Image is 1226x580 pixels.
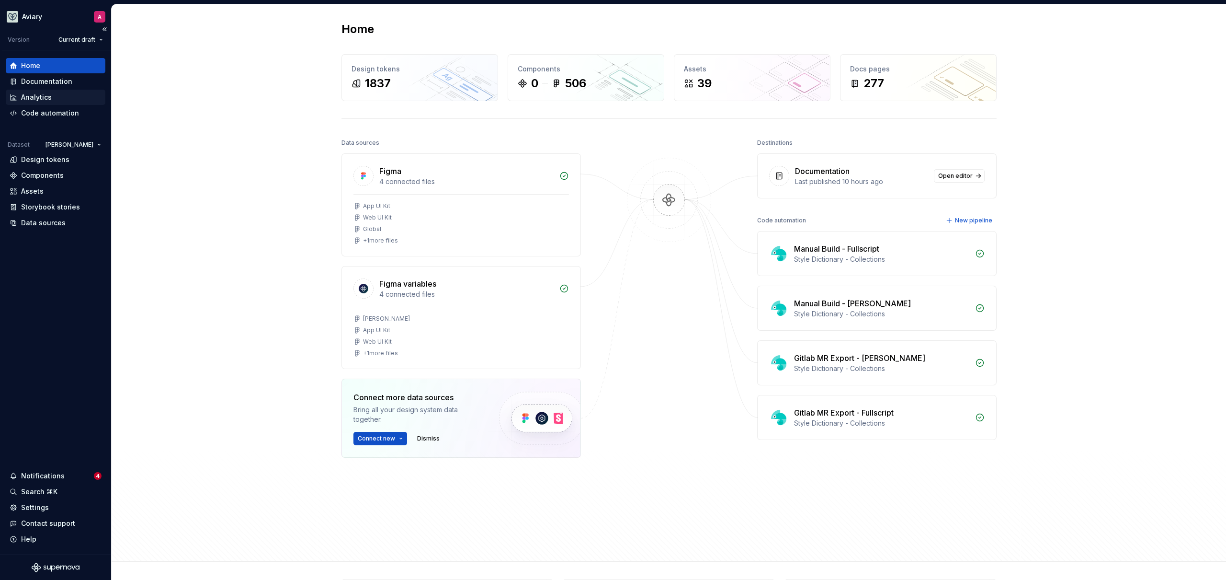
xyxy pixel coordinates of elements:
svg: Supernova Logo [32,563,79,572]
div: Last published 10 hours ago [795,177,928,186]
div: Style Dictionary - Collections [794,364,969,373]
button: Help [6,532,105,547]
div: 0 [531,76,538,91]
button: New pipeline [943,214,997,227]
div: Contact support [21,519,75,528]
div: Figma variables [379,278,436,290]
button: Current draft [54,33,107,46]
div: 277 [863,76,884,91]
button: Connect new [353,432,407,445]
button: Search ⌘K [6,484,105,499]
a: Analytics [6,90,105,105]
a: Components0506 [508,54,664,101]
div: Style Dictionary - Collections [794,309,969,319]
div: + 1 more files [363,237,398,244]
span: Open editor [938,172,973,180]
button: [PERSON_NAME] [41,138,105,151]
a: Open editor [934,169,985,183]
a: Home [6,58,105,73]
div: Figma [379,165,401,177]
div: Components [518,64,654,74]
a: Data sources [6,215,105,231]
div: Destinations [757,136,793,150]
a: Docs pages277 [840,54,997,101]
span: Connect new [358,435,395,442]
div: A [98,13,102,21]
img: 256e2c79-9abd-4d59-8978-03feab5a3943.png [7,11,18,23]
div: Search ⌘K [21,487,57,497]
a: Code automation [6,105,105,121]
a: Documentation [6,74,105,89]
div: Assets [21,186,44,196]
div: Manual Build - Fullscript [794,243,879,255]
div: Code automation [21,108,79,118]
span: 4 [94,472,102,480]
div: 4 connected files [379,290,554,299]
div: Storybook stories [21,202,80,212]
button: Collapse sidebar [98,23,111,36]
div: Settings [21,503,49,512]
a: Design tokens [6,152,105,167]
div: Design tokens [21,155,69,164]
a: Settings [6,500,105,515]
h2: Home [341,22,374,37]
div: Data sources [341,136,379,150]
a: Components [6,168,105,183]
div: Code automation [757,214,806,227]
div: Manual Build - [PERSON_NAME] [794,298,911,309]
div: Documentation [21,77,72,86]
a: Design tokens1837 [341,54,498,101]
div: Data sources [21,218,66,228]
div: Web UI Kit [363,338,392,346]
div: Global [363,225,381,233]
span: [PERSON_NAME] [45,141,93,149]
span: Dismiss [417,435,440,442]
div: Dataset [8,141,30,149]
div: Gitlab MR Export - [PERSON_NAME] [794,352,925,364]
div: Style Dictionary - Collections [794,418,969,428]
div: Gitlab MR Export - Fullscript [794,407,894,418]
div: Bring all your design system data together. [353,405,483,424]
div: App UI Kit [363,326,390,334]
div: 39 [697,76,712,91]
a: Assets [6,184,105,199]
a: Assets39 [674,54,830,101]
span: Current draft [58,36,95,44]
div: Docs pages [850,64,987,74]
div: Connect more data sources [353,392,483,403]
div: Documentation [795,165,850,177]
div: Notifications [21,471,65,481]
div: Help [21,534,36,544]
div: Aviary [22,12,42,22]
div: Analytics [21,93,52,102]
div: Home [21,61,40,70]
button: Dismiss [413,432,444,445]
a: Figma variables4 connected files[PERSON_NAME]App UI KitWeb UI Kit+1more files [341,266,581,369]
div: Design tokens [352,64,488,74]
div: Style Dictionary - Collections [794,255,969,264]
div: + 1 more files [363,349,398,357]
button: Notifications4 [6,468,105,484]
div: Version [8,36,30,44]
button: Contact support [6,516,105,531]
div: 4 connected files [379,177,554,186]
div: Assets [684,64,820,74]
a: Storybook stories [6,199,105,215]
button: AviaryA [2,6,109,27]
a: Figma4 connected filesApp UI KitWeb UI KitGlobal+1more files [341,153,581,256]
div: 1837 [365,76,391,91]
div: App UI Kit [363,202,390,210]
span: New pipeline [955,217,992,224]
div: 506 [565,76,586,91]
div: [PERSON_NAME] [363,315,410,323]
div: Components [21,171,64,180]
div: Web UI Kit [363,214,392,221]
